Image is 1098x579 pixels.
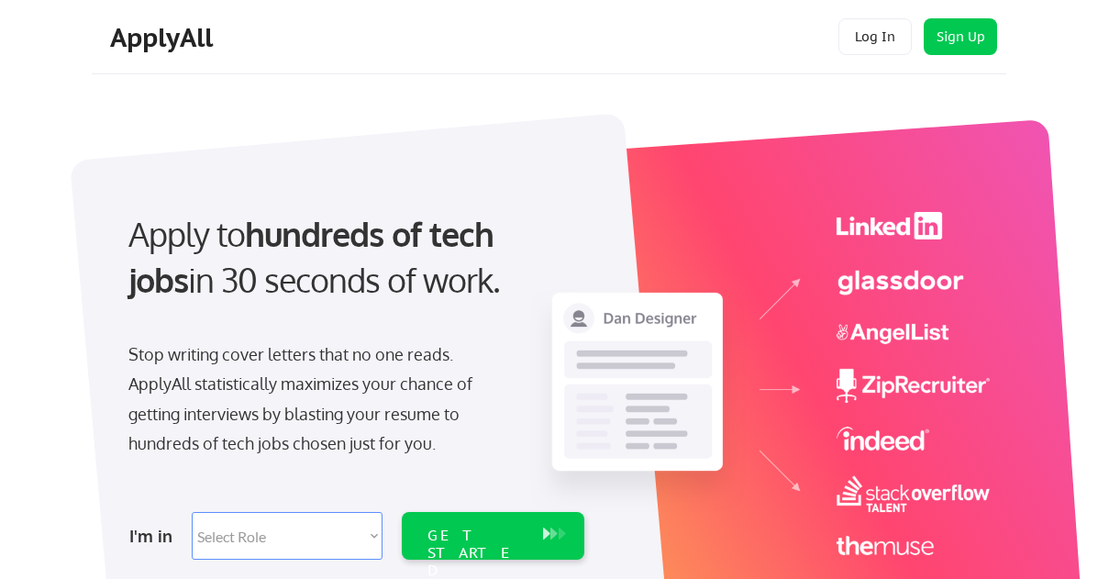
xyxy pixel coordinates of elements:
[128,213,502,300] strong: hundreds of tech jobs
[110,22,218,53] div: ApplyAll
[838,18,912,55] button: Log In
[128,211,577,304] div: Apply to in 30 seconds of work.
[129,521,181,551] div: I'm in
[924,18,997,55] button: Sign Up
[128,340,504,459] div: Stop writing cover letters that no one reads. ApplyAll statistically maximizes your chance of get...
